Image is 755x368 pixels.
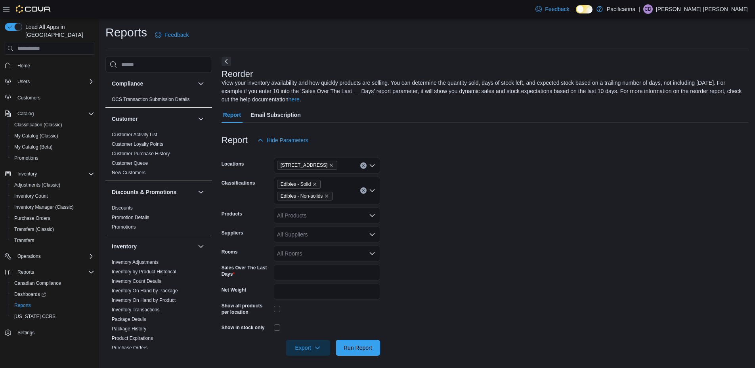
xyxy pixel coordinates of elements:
a: Promotions [11,153,42,163]
span: Report [223,107,241,123]
button: Promotions [8,153,97,164]
button: Hide Parameters [254,132,312,148]
button: Users [14,77,33,86]
span: Reports [11,301,94,310]
span: Home [17,63,30,69]
button: Compliance [112,80,195,88]
span: Settings [17,330,34,336]
span: Transfers [11,236,94,245]
a: Inventory Count [11,191,51,201]
button: Remove Edibles - Non-solids from selection in this group [324,194,329,198]
button: My Catalog (Beta) [8,141,97,153]
span: My Catalog (Beta) [14,144,53,150]
span: Reports [17,269,34,275]
div: Compliance [105,95,212,107]
span: Inventory On Hand by Product [112,297,176,303]
a: Inventory by Product Historical [112,269,176,275]
span: #7 - 425 Simcoe Street [277,161,338,170]
button: Remove Edibles - Solid from selection in this group [312,182,317,187]
span: CD [644,4,651,14]
h3: Reorder [222,69,253,79]
a: My Catalog (Beta) [11,142,56,152]
a: Purchase Orders [112,345,148,351]
a: OCS Transaction Submission Details [112,97,190,102]
button: Open list of options [369,212,375,219]
span: Product Expirations [112,335,153,341]
span: Reports [14,302,31,309]
a: Transfers [11,236,37,245]
span: Adjustments (Classic) [14,182,60,188]
button: Compliance [196,79,206,88]
span: Edibles - Solid [277,180,321,189]
a: Customer Activity List [112,132,157,137]
label: Products [222,211,242,217]
a: here [289,96,300,103]
a: Customer Purchase History [112,151,170,156]
a: Settings [14,328,38,337]
button: My Catalog (Classic) [8,130,97,141]
button: Classification (Classic) [8,119,97,130]
span: Dashboards [14,291,46,297]
button: Open list of options [369,250,375,257]
button: Transfers [8,235,97,246]
button: Users [2,76,97,87]
button: Clear input [360,187,367,194]
span: Transfers (Classic) [11,225,94,234]
input: Dark Mode [576,5,593,13]
span: Customer Loyalty Points [112,141,163,147]
span: OCS Transaction Submission Details [112,96,190,103]
button: Inventory Manager (Classic) [8,202,97,213]
span: Inventory On Hand by Package [112,288,178,294]
div: Customer [105,130,212,181]
button: Inventory [112,242,195,250]
span: Edibles - Solid [281,180,311,188]
span: Classification (Classic) [11,120,94,130]
span: Operations [14,252,94,261]
span: Inventory Count [14,193,48,199]
button: Export [286,340,330,356]
nav: Complex example [5,56,94,359]
a: Classification (Classic) [11,120,65,130]
a: Purchase Orders [11,214,54,223]
button: Operations [14,252,44,261]
span: Load All Apps in [GEOGRAPHIC_DATA] [22,23,94,39]
span: Customers [14,93,94,103]
a: Dashboards [11,290,49,299]
span: Inventory Count Details [112,278,161,284]
h3: Customer [112,115,138,123]
span: Inventory Manager (Classic) [11,202,94,212]
span: New Customers [112,170,145,176]
label: Classifications [222,180,255,186]
button: Catalog [2,108,97,119]
span: Settings [14,328,94,337]
button: Next [222,57,231,66]
button: Open list of options [369,187,375,194]
p: Pacificanna [607,4,635,14]
span: My Catalog (Classic) [14,133,58,139]
span: Canadian Compliance [11,278,94,288]
div: Connor Daigle [643,4,653,14]
span: Feedback [545,5,569,13]
a: [US_STATE] CCRS [11,312,59,321]
span: Promotion Details [112,214,149,221]
button: Open list of options [369,162,375,169]
button: Purchase Orders [8,213,97,224]
a: Reports [11,301,34,310]
span: Edibles - Non-solids [277,192,333,200]
span: Reports [14,267,94,277]
span: Catalog [14,109,94,118]
button: Customer [112,115,195,123]
a: Transfers (Classic) [11,225,57,234]
button: Reports [8,300,97,311]
div: Discounts & Promotions [105,203,212,235]
a: Promotions [112,224,136,230]
label: Show in stock only [222,324,265,331]
span: Home [14,60,94,70]
span: Edibles - Non-solids [281,192,323,200]
a: Inventory Transactions [112,307,160,313]
button: Customer [196,114,206,124]
span: Export [291,340,325,356]
button: Settings [2,327,97,338]
span: My Catalog (Beta) [11,142,94,152]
